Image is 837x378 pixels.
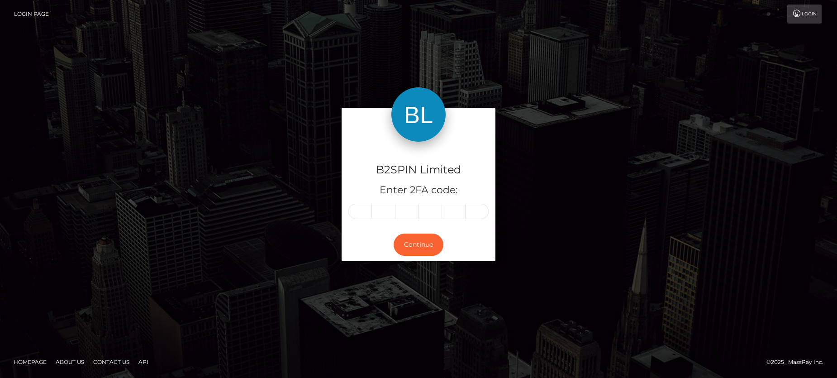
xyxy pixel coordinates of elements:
[14,5,49,24] a: Login Page
[348,183,489,197] h5: Enter 2FA code:
[766,357,830,367] div: © 2025 , MassPay Inc.
[787,5,822,24] a: Login
[52,355,88,369] a: About Us
[90,355,133,369] a: Contact Us
[391,87,446,142] img: B2SPIN Limited
[394,234,443,256] button: Continue
[348,162,489,178] h4: B2SPIN Limited
[135,355,152,369] a: API
[10,355,50,369] a: Homepage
